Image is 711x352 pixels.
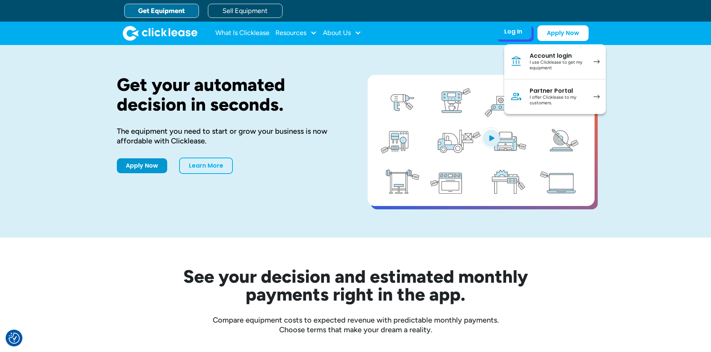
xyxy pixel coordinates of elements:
h1: Get your automated decision in seconds. [117,75,344,114]
a: Get Equipment [124,4,199,18]
div: I use Clicklease to get my equipment [530,60,586,71]
div: The equipment you need to start or grow your business is now affordable with Clicklease. [117,126,344,146]
a: Apply Now [117,158,167,173]
a: Learn More [179,158,233,174]
div: Resources [275,26,317,41]
a: Apply Now [537,25,589,41]
img: arrow [593,95,600,99]
img: Clicklease logo [123,26,197,41]
div: Compare equipment costs to expected revenue with predictable monthly payments. Choose terms that ... [117,315,595,334]
div: Log In [504,28,522,35]
div: About Us [323,26,361,41]
a: open lightbox [368,75,595,206]
img: Blue play button logo on a light blue circular background [481,127,501,148]
a: Partner PortalI offer Clicklease to my customers. [504,79,606,114]
a: Sell Equipment [208,4,283,18]
a: What Is Clicklease [215,26,269,41]
div: I offer Clicklease to my customers. [530,95,586,106]
div: Partner Portal [530,87,586,95]
a: Account loginI use Clicklease to get my equipment [504,44,606,79]
img: arrow [593,60,600,64]
img: Revisit consent button [9,333,20,344]
button: Consent Preferences [9,333,20,344]
img: Bank icon [510,56,522,67]
nav: Log In [504,44,606,114]
div: Account login [530,52,586,60]
h2: See your decision and estimated monthly payments right in the app. [147,267,565,303]
a: home [123,26,197,41]
img: Person icon [510,91,522,102]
